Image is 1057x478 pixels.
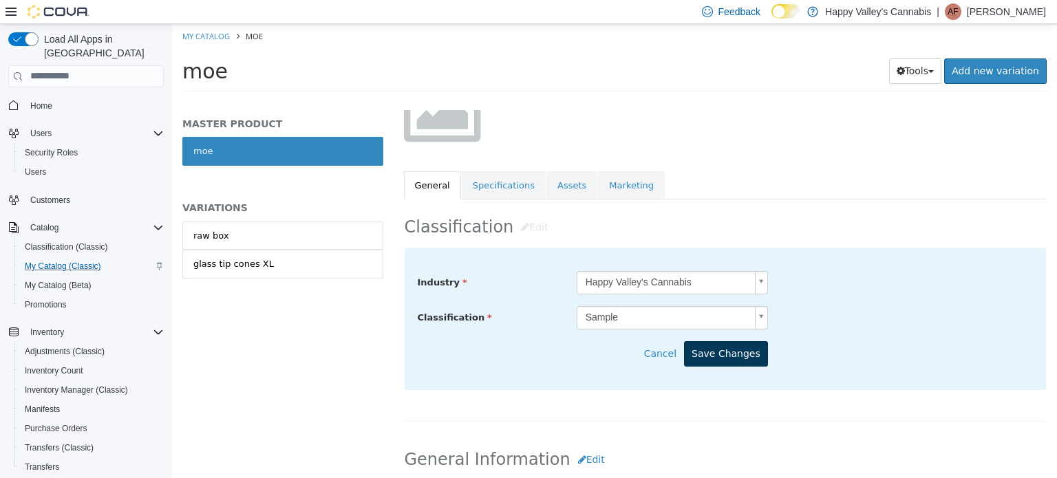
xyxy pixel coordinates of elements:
[30,222,58,233] span: Catalog
[967,3,1046,20] p: [PERSON_NAME]
[25,404,60,415] span: Manifests
[937,3,939,20] p: |
[772,34,875,60] a: Add new variation
[25,219,64,236] button: Catalog
[233,191,875,216] h2: Classification
[25,261,101,272] span: My Catalog (Classic)
[19,420,93,437] a: Purchase Orders
[10,113,211,142] a: moe
[19,362,164,379] span: Inventory Count
[14,438,169,457] button: Transfers (Classic)
[19,439,164,456] span: Transfers (Classic)
[25,241,108,252] span: Classification (Classic)
[14,143,169,162] button: Security Roles
[30,195,70,206] span: Customers
[30,327,64,338] span: Inventory
[19,239,114,255] a: Classification (Classic)
[3,124,169,143] button: Users
[405,247,596,270] a: Happy Valley's Cannabis
[718,5,760,19] span: Feedback
[825,3,931,20] p: Happy Valley's Cannabis
[74,7,91,17] span: moe
[19,343,164,360] span: Adjustments (Classic)
[25,299,67,310] span: Promotions
[19,239,164,255] span: Classification (Classic)
[25,461,59,472] span: Transfers
[25,97,164,114] span: Home
[25,147,78,158] span: Security Roles
[19,382,164,398] span: Inventory Manager (Classic)
[290,147,374,176] a: Specifications
[14,295,169,314] button: Promotions
[405,283,577,305] span: Sample
[512,317,596,343] button: Save Changes
[25,98,58,114] a: Home
[19,459,164,475] span: Transfers
[21,233,102,247] div: glass tip cones XL
[21,205,57,219] div: raw box
[25,324,164,340] span: Inventory
[717,34,770,60] button: Tools
[14,237,169,257] button: Classification (Classic)
[10,35,56,59] span: moe
[19,144,164,161] span: Security Roles
[3,190,169,210] button: Customers
[10,7,58,17] a: My Catalog
[25,191,164,208] span: Customers
[28,5,89,19] img: Cova
[19,459,65,475] a: Transfers
[246,253,295,263] span: Industry
[426,147,493,176] a: Marketing
[25,384,128,395] span: Inventory Manager (Classic)
[19,362,89,379] a: Inventory Count
[30,100,52,111] span: Home
[19,164,52,180] a: Users
[471,317,512,343] button: Cancel
[19,382,134,398] a: Inventory Manager (Classic)
[19,420,164,437] span: Purchase Orders
[19,277,164,294] span: My Catalog (Beta)
[19,296,72,313] a: Promotions
[19,258,164,274] span: My Catalog (Classic)
[19,164,164,180] span: Users
[19,277,97,294] a: My Catalog (Beta)
[3,218,169,237] button: Catalog
[19,343,110,360] a: Adjustments (Classic)
[25,219,164,236] span: Catalog
[232,147,289,176] a: General
[25,192,76,208] a: Customers
[19,439,99,456] a: Transfers (Classic)
[19,258,107,274] a: My Catalog (Classic)
[19,401,164,417] span: Manifests
[374,147,425,176] a: Assets
[25,346,105,357] span: Adjustments (Classic)
[14,361,169,380] button: Inventory Count
[341,191,383,216] button: Edit
[19,144,83,161] a: Security Roles
[25,280,92,291] span: My Catalog (Beta)
[25,125,57,142] button: Users
[398,423,440,448] button: Edit
[25,166,46,177] span: Users
[14,276,169,295] button: My Catalog (Beta)
[948,3,958,20] span: AF
[25,324,70,340] button: Inventory
[14,257,169,276] button: My Catalog (Classic)
[246,288,320,298] span: Classification
[30,128,52,139] span: Users
[14,162,169,182] button: Users
[771,4,800,19] input: Dark Mode
[3,323,169,342] button: Inventory
[25,125,164,142] span: Users
[39,32,164,60] span: Load All Apps in [GEOGRAPHIC_DATA]
[14,419,169,438] button: Purchase Orders
[14,342,169,361] button: Adjustments (Classic)
[10,177,211,190] h5: VARIATIONS
[233,423,875,448] h2: General Information
[14,380,169,400] button: Inventory Manager (Classic)
[10,94,211,106] h5: MASTER PRODUCT
[19,296,164,313] span: Promotions
[19,401,65,417] a: Manifests
[14,457,169,477] button: Transfers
